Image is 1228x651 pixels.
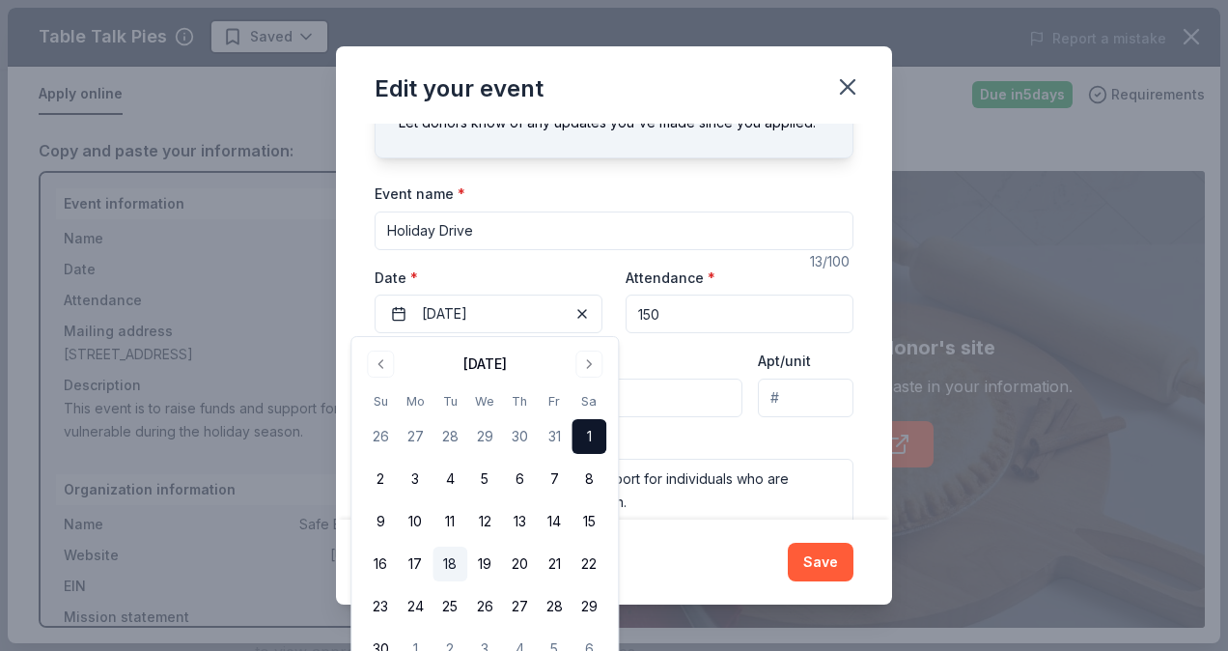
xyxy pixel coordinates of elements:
button: 10 [398,504,433,539]
button: 6 [502,462,537,496]
button: 29 [467,419,502,454]
button: 22 [572,547,606,581]
button: 4 [433,462,467,496]
button: 8 [572,462,606,496]
button: 24 [398,589,433,624]
button: 1 [572,419,606,454]
th: Monday [398,391,433,411]
th: Saturday [572,391,606,411]
input: Spring Fundraiser [375,212,853,250]
button: 20 [502,547,537,581]
button: 28 [537,589,572,624]
button: 18 [433,547,467,581]
button: 31 [537,419,572,454]
button: Go to previous month [367,351,394,378]
input: # [758,379,853,417]
button: 3 [398,462,433,496]
button: 27 [398,419,433,454]
button: 19 [467,547,502,581]
button: 15 [572,504,606,539]
button: 17 [398,547,433,581]
th: Friday [537,391,572,411]
label: Apt/unit [758,352,811,371]
button: 29 [572,589,606,624]
button: 7 [537,462,572,496]
label: Attendance [626,269,715,288]
button: Save [788,543,853,581]
div: [DATE] [463,353,507,376]
button: 30 [502,419,537,454]
div: Edit your event [375,73,544,104]
button: 23 [363,589,398,624]
div: 13 /100 [810,250,853,273]
label: Event name [375,184,465,204]
button: 27 [502,589,537,624]
th: Wednesday [467,391,502,411]
button: 25 [433,589,467,624]
button: 14 [537,504,572,539]
button: 5 [467,462,502,496]
button: 12 [467,504,502,539]
button: 26 [467,589,502,624]
th: Thursday [502,391,537,411]
button: 11 [433,504,467,539]
button: 28 [433,419,467,454]
button: 13 [502,504,537,539]
button: 21 [537,547,572,581]
button: 2 [363,462,398,496]
label: Date [375,269,602,288]
button: Go to next month [575,351,602,378]
button: [DATE] [375,295,602,333]
th: Sunday [363,391,398,411]
th: Tuesday [433,391,467,411]
button: 9 [363,504,398,539]
button: 16 [363,547,398,581]
input: 20 [626,295,853,333]
button: 26 [363,419,398,454]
